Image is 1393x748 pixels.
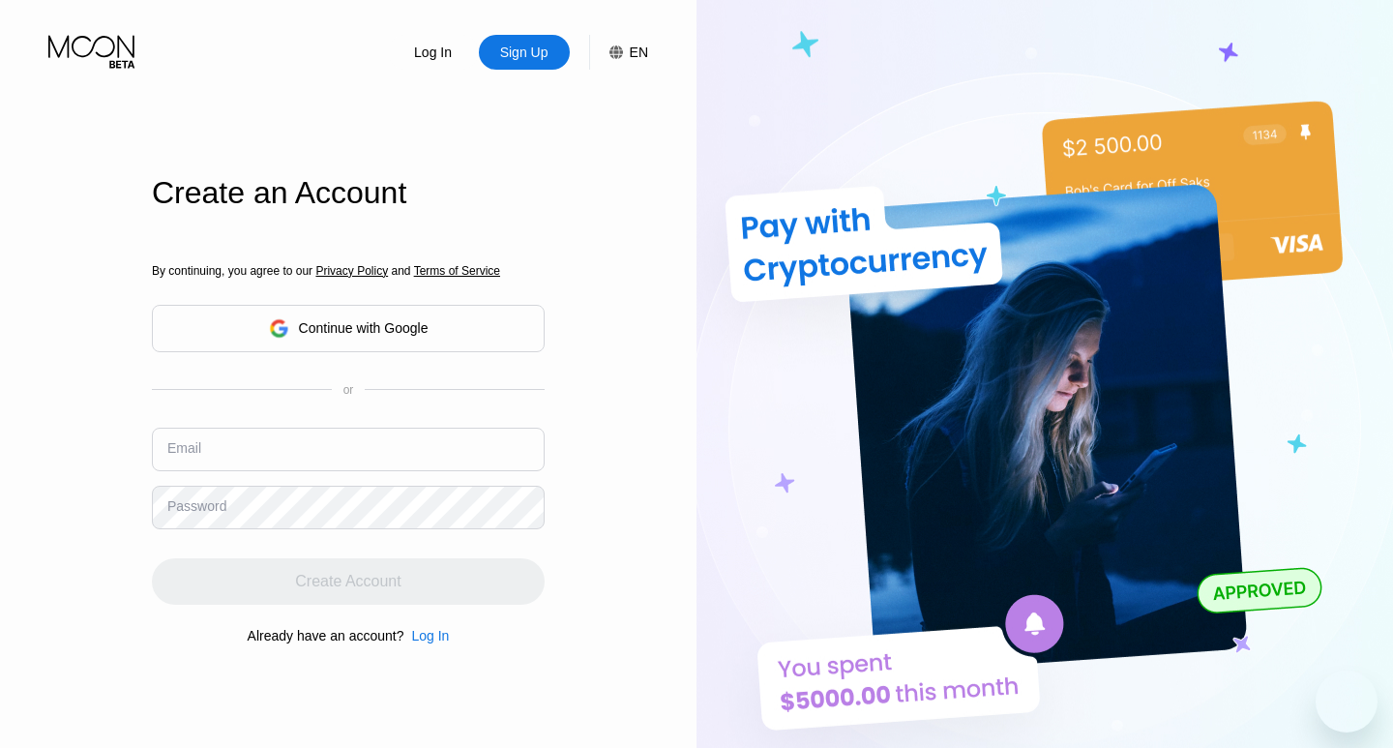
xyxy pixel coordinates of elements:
[388,264,414,278] span: and
[403,628,449,643] div: Log In
[414,264,500,278] span: Terms of Service
[1316,671,1378,733] iframe: Button to launch messaging window
[167,498,226,514] div: Password
[152,264,545,278] div: By continuing, you agree to our
[589,35,648,70] div: EN
[315,264,388,278] span: Privacy Policy
[152,175,545,211] div: Create an Account
[343,383,354,397] div: or
[167,440,201,456] div: Email
[388,35,479,70] div: Log In
[412,43,454,62] div: Log In
[152,305,545,352] div: Continue with Google
[248,628,404,643] div: Already have an account?
[299,320,429,336] div: Continue with Google
[479,35,570,70] div: Sign Up
[498,43,550,62] div: Sign Up
[411,628,449,643] div: Log In
[630,45,648,60] div: EN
